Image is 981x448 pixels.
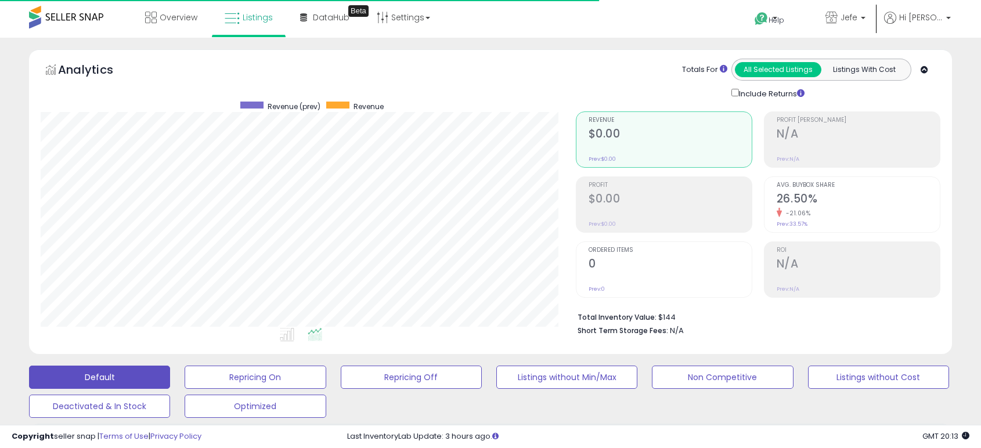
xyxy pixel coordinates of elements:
[347,431,970,442] div: Last InventoryLab Update: 3 hours ago.
[268,102,320,111] span: Revenue (prev)
[777,117,940,124] span: Profit [PERSON_NAME]
[185,366,326,389] button: Repricing On
[578,326,668,335] b: Short Term Storage Fees:
[782,209,811,218] small: -21.06%
[589,192,752,208] h2: $0.00
[735,62,821,77] button: All Selected Listings
[29,366,170,389] button: Default
[150,431,201,442] a: Privacy Policy
[354,102,384,111] span: Revenue
[589,257,752,273] h2: 0
[777,286,799,292] small: Prev: N/A
[777,257,940,273] h2: N/A
[769,15,784,25] span: Help
[185,395,326,418] button: Optimized
[777,221,807,227] small: Prev: 33.57%
[670,325,684,336] span: N/A
[348,5,369,17] div: Tooltip anchor
[243,12,273,23] span: Listings
[313,12,349,23] span: DataHub
[12,431,201,442] div: seller snap | |
[777,182,940,189] span: Avg. Buybox Share
[777,247,940,254] span: ROI
[589,221,616,227] small: Prev: $0.00
[821,62,907,77] button: Listings With Cost
[578,309,932,323] li: $144
[496,366,637,389] button: Listings without Min/Max
[29,395,170,418] button: Deactivated & In Stock
[777,127,940,143] h2: N/A
[777,192,940,208] h2: 26.50%
[808,366,949,389] button: Listings without Cost
[754,12,769,26] i: Get Help
[160,12,197,23] span: Overview
[589,247,752,254] span: Ordered Items
[899,12,943,23] span: Hi [PERSON_NAME]
[589,117,752,124] span: Revenue
[777,156,799,162] small: Prev: N/A
[589,156,616,162] small: Prev: $0.00
[682,64,727,75] div: Totals For
[99,431,149,442] a: Terms of Use
[922,431,969,442] span: 2025-08-17 20:13 GMT
[589,286,605,292] small: Prev: 0
[745,3,807,38] a: Help
[884,12,951,38] a: Hi [PERSON_NAME]
[841,12,857,23] span: Jefe
[652,366,793,389] button: Non Competitive
[589,127,752,143] h2: $0.00
[12,431,54,442] strong: Copyright
[58,62,136,81] h5: Analytics
[341,366,482,389] button: Repricing Off
[723,86,818,100] div: Include Returns
[578,312,657,322] b: Total Inventory Value:
[589,182,752,189] span: Profit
